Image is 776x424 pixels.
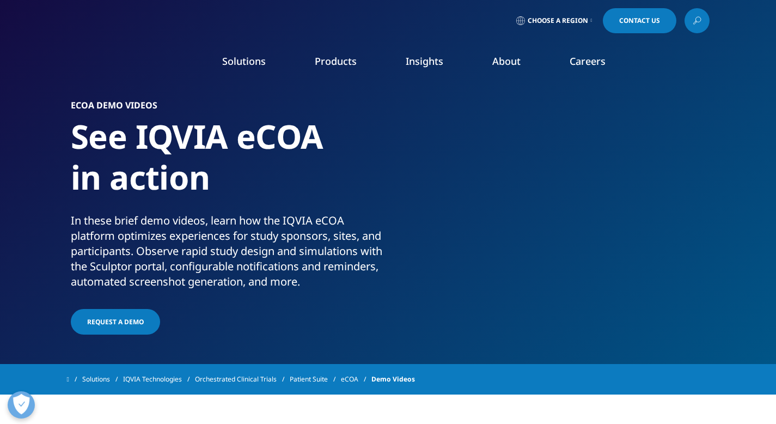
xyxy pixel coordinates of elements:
a: Request a Demo [71,309,160,335]
a: Products [315,54,357,68]
span: Contact Us [619,17,660,24]
a: Contact Us [603,8,676,33]
a: Orchestrated Clinical Trials [195,370,290,389]
h1: See IQVIA eCOA in action [71,116,384,213]
span: Demo Videos [371,370,415,389]
a: Solutions [82,370,123,389]
span: Request a Demo [87,317,144,326]
a: eCOA [341,370,371,389]
a: IQVIA Technologies [123,370,195,389]
span: Choose a Region [528,16,588,25]
h6: eCOA Demo Videos [71,101,384,116]
nav: Primary [158,38,710,89]
a: Patient Suite [290,370,341,389]
div: In these brief demo videos, learn how the IQVIA eCOA platform optimizes experiences for study spo... [71,213,384,289]
a: Careers [570,54,606,68]
a: Solutions [222,54,266,68]
a: About [492,54,521,68]
a: Insights [406,54,443,68]
button: Abrir preferencias [8,391,35,419]
img: 296_digital-tablet-of-graphs.jpg [414,101,705,319]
